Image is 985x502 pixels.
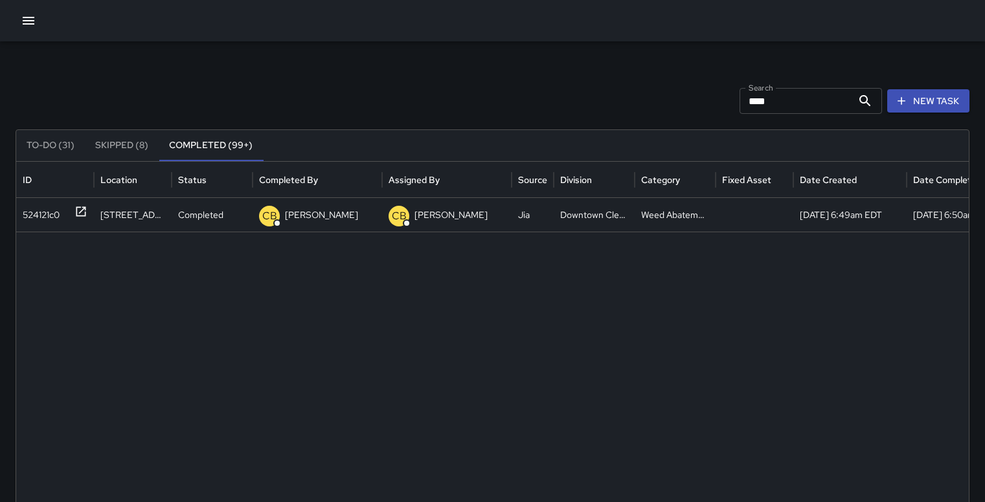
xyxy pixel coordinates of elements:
[178,199,223,232] p: Completed
[722,174,771,186] div: Fixed Asset
[23,174,32,186] div: ID
[518,174,547,186] div: Source
[641,174,680,186] div: Category
[178,174,207,186] div: Status
[85,130,159,161] button: Skipped (8)
[259,174,318,186] div: Completed By
[800,174,857,186] div: Date Created
[793,198,907,232] div: 10/13/2025, 6:49am EDT
[554,198,635,232] div: Downtown Cleaning
[392,208,407,224] p: CB
[23,199,60,232] div: 524121c0
[414,199,488,232] p: [PERSON_NAME]
[887,89,969,113] button: New Task
[285,199,358,232] p: [PERSON_NAME]
[560,174,592,186] div: Division
[635,198,716,232] div: Weed Abatement Block Faces
[749,82,773,93] label: Search
[159,130,263,161] button: Completed (99+)
[100,174,137,186] div: Location
[512,198,554,232] div: Jia
[389,174,440,186] div: Assigned By
[913,174,982,186] div: Date Completed
[262,208,277,224] p: CB
[94,198,172,232] div: 302 East Cary Street
[16,130,85,161] button: To-Do (31)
